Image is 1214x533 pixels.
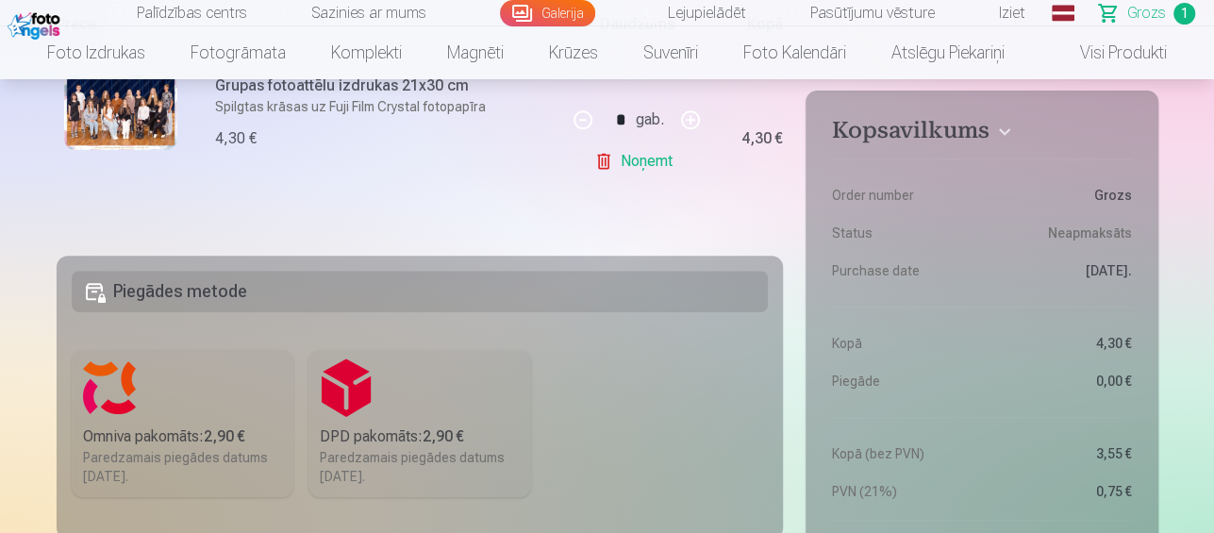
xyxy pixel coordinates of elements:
[168,26,308,79] a: Fotogrāmata
[526,26,621,79] a: Krūzes
[423,427,464,445] b: 2,90 €
[1027,26,1189,79] a: Visi produkti
[1173,3,1195,25] span: 1
[25,26,168,79] a: Foto izdrukas
[594,142,680,180] a: Noņemt
[741,133,783,144] div: 4,30 €
[72,271,769,312] h5: Piegādes metode
[83,425,283,448] div: Omniva pakomāts :
[832,334,973,353] dt: Kopā
[991,444,1132,463] dd: 3,55 €
[320,425,520,448] div: DPD pakomāts :
[204,427,245,445] b: 2,90 €
[832,117,1131,151] button: Kopsavilkums
[320,448,520,486] div: Paredzamais piegādes datums [DATE].
[83,448,283,486] div: Paredzamais piegādes datums [DATE].
[215,75,556,97] h6: Grupas fotoattēlu izdrukas 21x30 cm
[991,372,1132,391] dd: 0,00 €
[991,261,1132,280] dd: [DATE].
[721,26,869,79] a: Foto kalendāri
[621,26,721,79] a: Suvenīri
[832,444,973,463] dt: Kopā (bez PVN)
[832,482,973,501] dt: PVN (21%)
[1048,224,1132,242] span: Neapmaksāts
[636,97,664,142] div: gab.
[1127,2,1166,25] span: Grozs
[832,372,973,391] dt: Piegāde
[215,127,257,150] div: 4,30 €
[991,186,1132,205] dd: Grozs
[8,8,65,40] img: /fa1
[832,261,973,280] dt: Purchase date
[991,334,1132,353] dd: 4,30 €
[424,26,526,79] a: Magnēti
[215,97,556,116] p: Spilgtas krāsas uz Fuji Film Crystal fotopapīra
[832,224,973,242] dt: Status
[832,186,973,205] dt: Order number
[308,26,424,79] a: Komplekti
[869,26,1027,79] a: Atslēgu piekariņi
[991,482,1132,501] dd: 0,75 €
